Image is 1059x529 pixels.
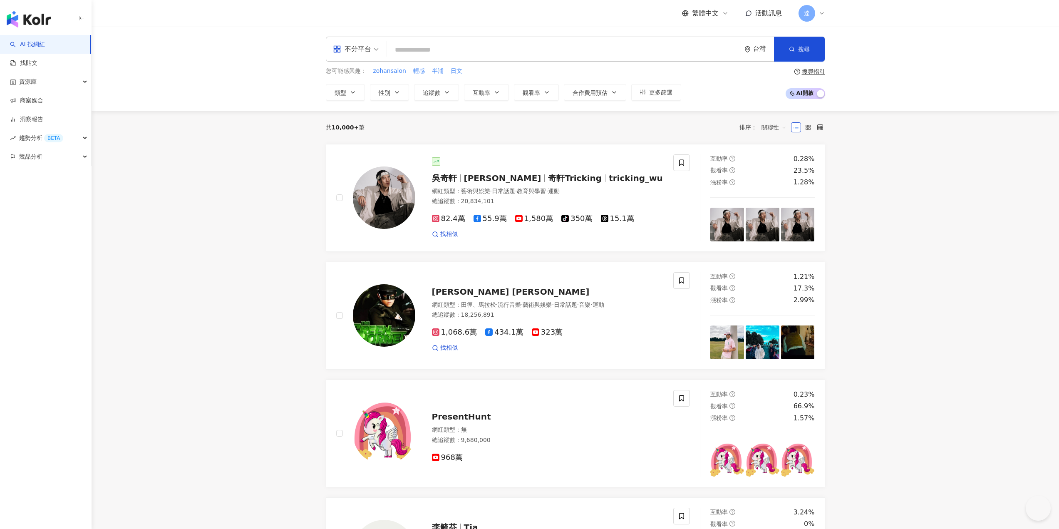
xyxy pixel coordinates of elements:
span: 434.1萬 [485,328,523,337]
div: 台灣 [753,45,774,52]
img: post-image [746,325,779,359]
span: 觀看率 [710,521,728,527]
img: post-image [710,443,744,477]
div: 總追蹤數 ： 9,680,000 [432,436,664,445]
button: zohansalon [373,67,407,76]
span: 吳奇軒 [432,173,457,183]
div: 總追蹤數 ： 20,834,101 [432,197,664,206]
span: · [546,188,548,194]
a: 商案媒合 [10,97,43,105]
span: 15.1萬 [601,214,634,223]
span: 968萬 [432,453,463,462]
img: KOL Avatar [353,284,415,347]
span: · [590,301,592,308]
span: · [521,301,523,308]
span: · [490,188,492,194]
span: 趨勢分析 [19,129,63,147]
span: 輕感 [413,67,425,75]
span: 323萬 [532,328,563,337]
span: question-circle [729,167,735,173]
span: 更多篩選 [649,89,672,96]
span: 觀看率 [710,167,728,174]
span: question-circle [729,285,735,291]
span: 日常話題 [554,301,577,308]
span: 達 [804,9,810,18]
a: 找相似 [432,230,458,238]
span: 漲粉率 [710,415,728,421]
span: 類型 [335,89,346,96]
span: 找相似 [440,230,458,238]
span: 1,580萬 [515,214,553,223]
span: 藝術與娛樂 [461,188,490,194]
span: 田徑、馬拉松 [461,301,496,308]
button: 日文 [450,67,463,76]
div: 總追蹤數 ： 18,256,891 [432,311,664,319]
span: 活動訊息 [755,9,782,17]
span: 流行音樂 [498,301,521,308]
a: 洞察報告 [10,115,43,124]
button: 追蹤數 [414,84,459,101]
a: searchAI 找網紅 [10,40,45,49]
span: 1,068.6萬 [432,328,477,337]
span: 關聯性 [761,121,786,134]
span: 觀看率 [710,285,728,291]
span: 55.9萬 [474,214,507,223]
span: 觀看率 [710,403,728,410]
div: 不分平台 [333,42,371,56]
span: PresentHunt [432,412,491,422]
span: 82.4萬 [432,214,465,223]
span: 互動率 [710,391,728,397]
span: 您可能感興趣： [326,67,367,75]
span: 觀看率 [523,89,540,96]
button: 半浦 [432,67,444,76]
div: 網紅類型 ： [432,187,664,196]
span: 找相似 [440,344,458,352]
div: 網紅類型 ： 無 [432,426,664,434]
iframe: Help Scout Beacon - Open [1026,496,1051,521]
span: 350萬 [561,214,592,223]
div: 3.24% [794,508,815,517]
span: 運動 [593,301,604,308]
span: 漲粉率 [710,179,728,186]
span: question-circle [729,415,735,421]
span: 漲粉率 [710,297,728,303]
div: 網紅類型 ： [432,301,664,309]
span: 奇軒Tricking [548,173,602,183]
span: question-circle [729,156,735,161]
span: 競品分析 [19,147,42,166]
span: · [515,188,517,194]
img: KOL Avatar [353,402,415,464]
button: 搜尋 [774,37,825,62]
a: 找貼文 [10,59,37,67]
div: 0% [804,519,814,529]
span: question-circle [729,297,735,303]
span: rise [10,135,16,141]
span: 追蹤數 [423,89,440,96]
div: 共 筆 [326,124,365,131]
a: 找相似 [432,344,458,352]
span: environment [744,46,751,52]
img: post-image [781,208,815,241]
div: 2.99% [794,296,815,305]
div: BETA [44,134,63,142]
span: · [552,301,553,308]
span: · [496,301,498,308]
span: question-circle [729,391,735,397]
img: post-image [746,443,779,477]
button: 更多篩選 [631,84,681,101]
span: zohansalon [373,67,406,75]
img: post-image [710,208,744,241]
span: · [577,301,579,308]
img: post-image [746,208,779,241]
span: question-circle [794,69,800,75]
button: 性別 [370,84,409,101]
span: 搜尋 [798,46,810,52]
span: 互動率 [710,273,728,280]
img: post-image [710,325,744,359]
button: 類型 [326,84,365,101]
a: KOL Avatar[PERSON_NAME] [PERSON_NAME]網紅類型：田徑、馬拉松·流行音樂·藝術與娛樂·日常話題·音樂·運動總追蹤數：18,256,8911,068.6萬434.... [326,262,825,370]
span: 半浦 [432,67,444,75]
span: question-circle [729,521,735,527]
span: question-circle [729,403,735,409]
span: question-circle [729,179,735,185]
